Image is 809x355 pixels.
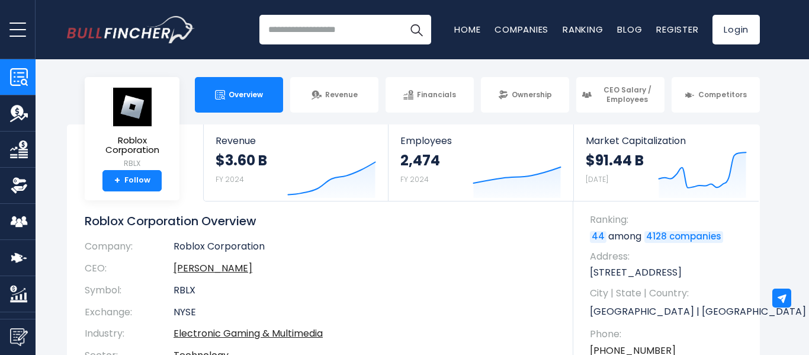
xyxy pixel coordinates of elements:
a: Market Capitalization $91.44 B [DATE] [574,124,759,201]
a: Ranking [563,23,603,36]
td: NYSE [174,302,556,324]
a: Login [712,15,760,44]
p: among [590,230,748,243]
strong: $91.44 B [586,151,644,169]
a: CEO Salary / Employees [576,77,664,113]
th: Exchange: [85,302,174,324]
span: Address: [590,250,748,263]
a: Competitors [672,77,760,113]
span: City | State | Country: [590,287,748,300]
span: Revenue [325,90,358,100]
img: Bullfincher logo [67,16,195,43]
button: Search [402,15,431,44]
span: Roblox Corporation [94,136,170,155]
a: Ownership [481,77,569,113]
small: FY 2024 [400,174,429,184]
span: Employees [400,135,561,146]
a: Companies [495,23,548,36]
small: RBLX [94,158,170,169]
a: Overview [195,77,283,113]
span: Market Capitalization [586,135,747,146]
span: CEO Salary / Employees [595,85,659,104]
a: ceo [174,261,252,275]
a: +Follow [102,170,162,191]
span: Revenue [216,135,376,146]
th: Symbol: [85,280,174,302]
span: Overview [229,90,263,100]
th: Industry: [85,323,174,345]
th: Company: [85,241,174,258]
th: CEO: [85,258,174,280]
span: Ranking: [590,213,748,226]
a: Employees 2,474 FY 2024 [389,124,573,201]
a: Revenue [290,77,378,113]
a: Electronic Gaming & Multimedia [174,327,323,340]
a: Home [454,23,480,36]
p: [STREET_ADDRESS] [590,266,748,279]
a: 44 [590,231,606,243]
img: Ownership [10,177,28,194]
strong: + [114,175,120,186]
span: Competitors [698,90,747,100]
h1: Roblox Corporation Overview [85,213,556,229]
a: Go to homepage [67,16,194,43]
a: 4128 companies [644,231,723,243]
span: Ownership [512,90,552,100]
a: Revenue $3.60 B FY 2024 [204,124,388,201]
a: Blog [617,23,642,36]
a: Roblox Corporation RBLX [94,87,171,170]
small: [DATE] [586,174,608,184]
span: Financials [417,90,456,100]
span: Phone: [590,328,748,341]
p: [GEOGRAPHIC_DATA] | [GEOGRAPHIC_DATA] | US [590,303,748,321]
a: Register [656,23,698,36]
a: Financials [386,77,474,113]
td: Roblox Corporation [174,241,556,258]
td: RBLX [174,280,556,302]
strong: 2,474 [400,151,440,169]
small: FY 2024 [216,174,244,184]
strong: $3.60 B [216,151,267,169]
